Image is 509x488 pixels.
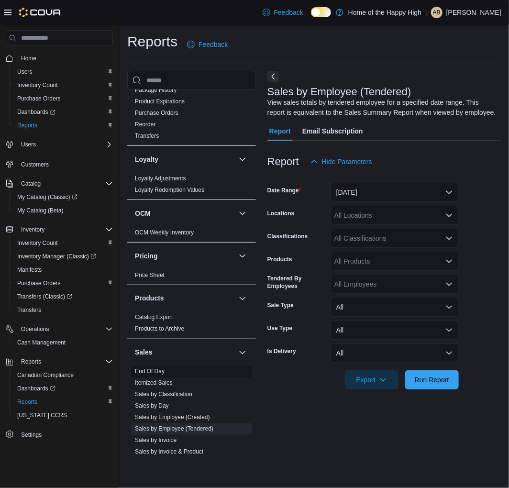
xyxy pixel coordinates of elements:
span: Inventory Manager (Classic) [13,251,113,262]
span: Catalog Export [135,314,173,322]
button: Inventory Count [10,236,117,250]
button: Users [2,138,117,151]
span: [US_STATE] CCRS [17,411,67,419]
span: Feedback [274,8,303,17]
span: My Catalog (Classic) [17,193,77,201]
button: Users [17,139,40,150]
button: Canadian Compliance [10,368,117,382]
span: Canadian Compliance [13,369,113,381]
span: Users [17,68,32,76]
span: Sales by Invoice & Product [135,448,203,456]
span: Dashboards [13,106,113,118]
a: Feedback [183,35,232,54]
span: My Catalog (Beta) [13,205,113,216]
button: All [331,344,459,363]
span: Price Sheet [135,271,165,279]
button: Operations [17,323,53,335]
label: Locations [267,210,295,217]
a: Loyalty Redemption Values [135,187,204,193]
a: Package History [135,87,177,93]
a: Dashboards [13,106,59,118]
span: My Catalog (Classic) [13,191,113,203]
span: AB [433,7,441,18]
span: Operations [21,325,49,333]
span: Users [17,139,113,150]
button: Run Report [405,370,459,389]
span: Sales by Employee (Created) [135,414,210,421]
label: Tendered By Employees [267,275,327,290]
span: Report [269,122,291,141]
label: Sale Type [267,301,294,309]
button: Open list of options [445,280,453,288]
a: Dashboards [10,105,117,119]
a: My Catalog (Classic) [13,191,81,203]
span: Inventory Count [17,239,58,247]
span: Reports [17,122,37,129]
span: Products to Archive [135,325,184,333]
h3: Products [135,294,164,303]
span: Reports [21,358,41,366]
a: OCM Weekly Inventory [135,229,194,236]
a: Inventory Count [13,237,62,249]
button: Home [2,51,117,65]
span: Inventory Count [13,79,113,91]
button: Catalog [17,178,44,189]
a: Transfers (Classic) [13,291,76,302]
span: Purchase Orders [17,95,61,102]
span: End Of Day [135,368,165,376]
p: Home of the Happy High [348,7,421,18]
a: My Catalog (Beta) [13,205,67,216]
a: Inventory Count [13,79,62,91]
button: Users [10,65,117,78]
button: Pricing [135,251,235,261]
span: Dashboards [13,383,113,394]
span: Manifests [13,264,113,276]
button: Reports [17,356,45,367]
a: My Catalog (Classic) [10,190,117,204]
a: Sales by Classification [135,391,192,398]
span: Transfers [13,304,113,316]
a: Price Sheet [135,272,165,278]
span: Customers [21,161,49,168]
button: Loyalty [135,155,235,164]
span: Reports [17,398,37,406]
button: Inventory Count [10,78,117,92]
span: My Catalog (Beta) [17,207,64,214]
a: Transfers [135,133,159,139]
a: Feedback [259,3,307,22]
a: Manifests [13,264,45,276]
label: Products [267,255,292,263]
span: Purchase Orders [13,93,113,104]
button: Inventory [17,224,48,235]
p: [PERSON_NAME] [446,7,501,18]
a: Customers [17,159,53,170]
button: All [331,298,459,317]
div: Pricing [127,269,256,285]
span: Sales by Day [135,402,169,410]
button: OCM [237,208,248,219]
a: Users [13,66,36,78]
h3: Pricing [135,251,157,261]
h1: Reports [127,32,177,51]
h3: Sales by Employee (Tendered) [267,86,411,98]
h3: Loyalty [135,155,158,164]
span: Dashboards [17,385,55,392]
a: Home [17,53,40,64]
span: Loyalty Redemption Values [135,186,204,194]
p: | [425,7,427,18]
a: Transfers [13,304,45,316]
nav: Complex example [6,47,113,466]
span: Purchase Orders [17,279,61,287]
button: Reports [10,395,117,409]
span: Washington CCRS [13,410,113,421]
span: Export [351,370,393,389]
button: Customers [2,157,117,171]
div: Loyalty [127,173,256,200]
span: Catalog [17,178,113,189]
button: Cash Management [10,336,117,349]
span: Inventory Manager (Classic) [17,253,96,260]
div: OCM [127,227,256,242]
a: Sales by Day [135,403,169,410]
button: Sales [135,348,235,357]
